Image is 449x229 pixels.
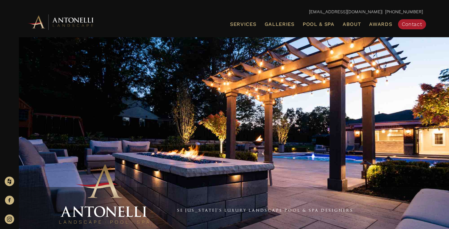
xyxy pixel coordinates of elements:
span: Services [230,22,256,27]
a: SE [US_STATE]'s Luxury Landscape Pool & Spa Designers [177,208,353,213]
a: Galleries [262,20,297,28]
a: About [340,20,364,28]
img: Antonelli Horizontal Logo [26,13,96,31]
span: About [343,22,361,27]
span: Galleries [265,21,295,27]
a: Contact [398,19,426,29]
a: Services [227,20,259,28]
span: Contact [402,21,422,27]
span: Awards [369,21,392,27]
span: Pool & Spa [303,21,334,27]
a: Pool & Spa [300,20,337,28]
img: Houzz [5,177,14,186]
img: Antonelli Stacked Logo [57,162,151,227]
a: Awards [367,20,395,28]
p: | [PHONE_NUMBER] [26,8,423,16]
a: [EMAIL_ADDRESS][DOMAIN_NAME] [309,9,382,14]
